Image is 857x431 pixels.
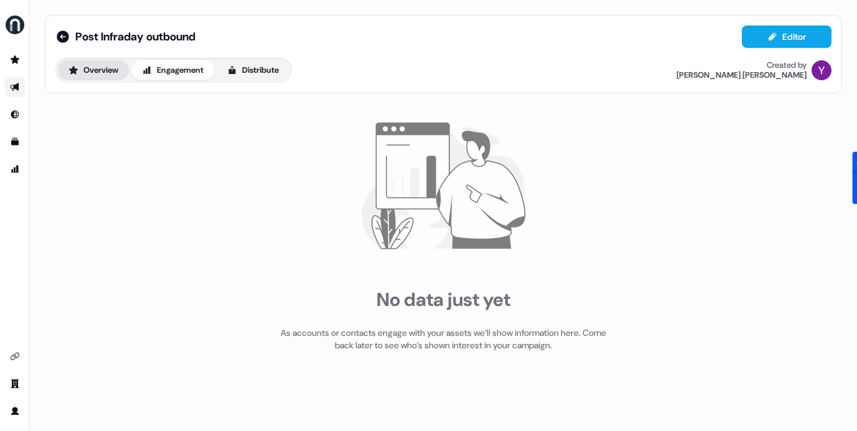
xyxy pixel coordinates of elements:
[5,132,25,152] a: Go to templates
[677,70,807,80] div: [PERSON_NAME] [PERSON_NAME]
[5,374,25,394] a: Go to team
[131,60,214,80] button: Engagement
[75,29,195,44] span: Post Infraday outbound
[279,327,608,351] div: As accounts or contacts engage with your assets we’ll show information here. Come back later to s...
[377,288,510,312] div: No data just yet
[5,346,25,366] a: Go to integrations
[812,60,831,80] img: Yuriy
[5,77,25,97] a: Go to outbound experience
[356,98,531,273] img: illustration showing a graph with no data
[5,159,25,179] a: Go to attribution
[5,50,25,70] a: Go to prospects
[58,60,129,80] button: Overview
[5,104,25,124] a: Go to Inbound
[742,32,831,45] a: Editor
[217,60,289,80] button: Distribute
[5,401,25,421] a: Go to profile
[767,60,807,70] div: Created by
[742,25,831,48] button: Editor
